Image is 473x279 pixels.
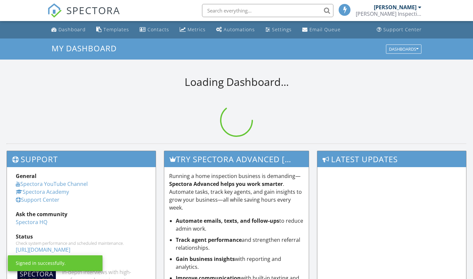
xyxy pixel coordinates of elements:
a: Support Center [374,24,424,36]
span: SPECTORA [66,3,120,17]
div: Automations [224,26,255,33]
a: Spectora HQ [16,218,47,226]
div: Templates [103,26,129,33]
a: Dashboard [49,24,88,36]
div: Check system performance and scheduled maintenance. [16,241,147,246]
div: Support Center [383,26,422,33]
div: Settings [272,26,292,33]
li: with reporting and analytics. [176,255,304,271]
strong: Track agent performance [176,236,242,243]
a: Metrics [177,24,208,36]
a: Automations (Basic) [214,24,258,36]
input: Search everything... [202,4,333,17]
div: Metrics [188,26,206,33]
a: Settings [263,24,294,36]
div: Signed in successfully. [16,260,66,266]
li: and strengthen referral relationships. [176,236,304,252]
strong: General [16,172,36,180]
a: Contacts [137,24,172,36]
strong: Gain business insights [176,255,235,263]
span: My Dashboard [52,43,117,54]
h3: Try spectora advanced [DATE] [164,151,309,167]
button: Dashboards [386,44,421,54]
a: Email Queue [300,24,343,36]
a: [URL][DOMAIN_NAME] [16,246,70,253]
div: Dashboard [58,26,86,33]
div: Ask the community [16,210,147,218]
a: Spectora YouTube Channel [16,180,88,188]
div: Email Queue [309,26,341,33]
a: SPECTORA [47,9,120,23]
strong: Spectora Advanced helps you work smarter [169,180,283,188]
div: Status [16,233,147,241]
a: Spectora Academy [16,188,69,195]
h3: Latest Updates [317,151,466,167]
h3: Support [7,151,156,167]
div: Dashboards [389,47,418,51]
p: Running a home inspection business is demanding— . Automate tasks, track key agents, and gain ins... [169,172,304,212]
a: Templates [94,24,132,36]
strong: Automate emails, texts, and follow-ups [176,217,279,224]
img: The Best Home Inspection Software - Spectora [47,3,62,18]
div: [PERSON_NAME] [374,4,417,11]
div: Quigley Inspection Services [356,11,421,17]
div: Contacts [147,26,169,33]
li: to reduce admin work. [176,217,304,233]
a: Support Center [16,196,59,203]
